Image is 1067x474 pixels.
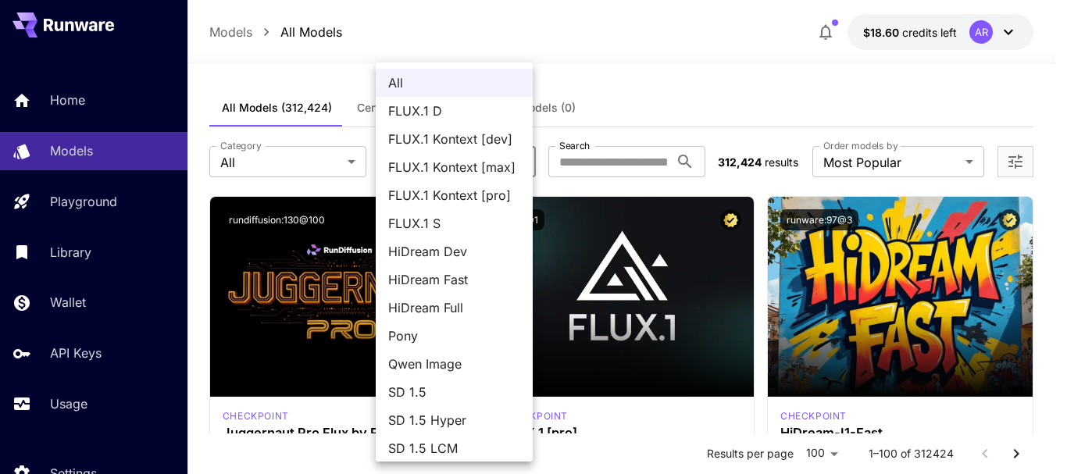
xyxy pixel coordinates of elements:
span: FLUX.1 S [388,214,520,233]
span: FLUX.1 D [388,102,520,120]
span: Pony [388,326,520,345]
span: SD 1.5 LCM [388,439,520,458]
span: All [388,73,520,92]
span: HiDream Full [388,298,520,317]
span: FLUX.1 Kontext [dev] [388,130,520,148]
span: SD 1.5 Hyper [388,411,520,429]
span: Qwen Image [388,355,520,373]
span: SD 1.5 [388,383,520,401]
span: FLUX.1 Kontext [pro] [388,186,520,205]
span: HiDream Fast [388,270,520,289]
span: FLUX.1 Kontext [max] [388,158,520,176]
span: HiDream Dev [388,242,520,261]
